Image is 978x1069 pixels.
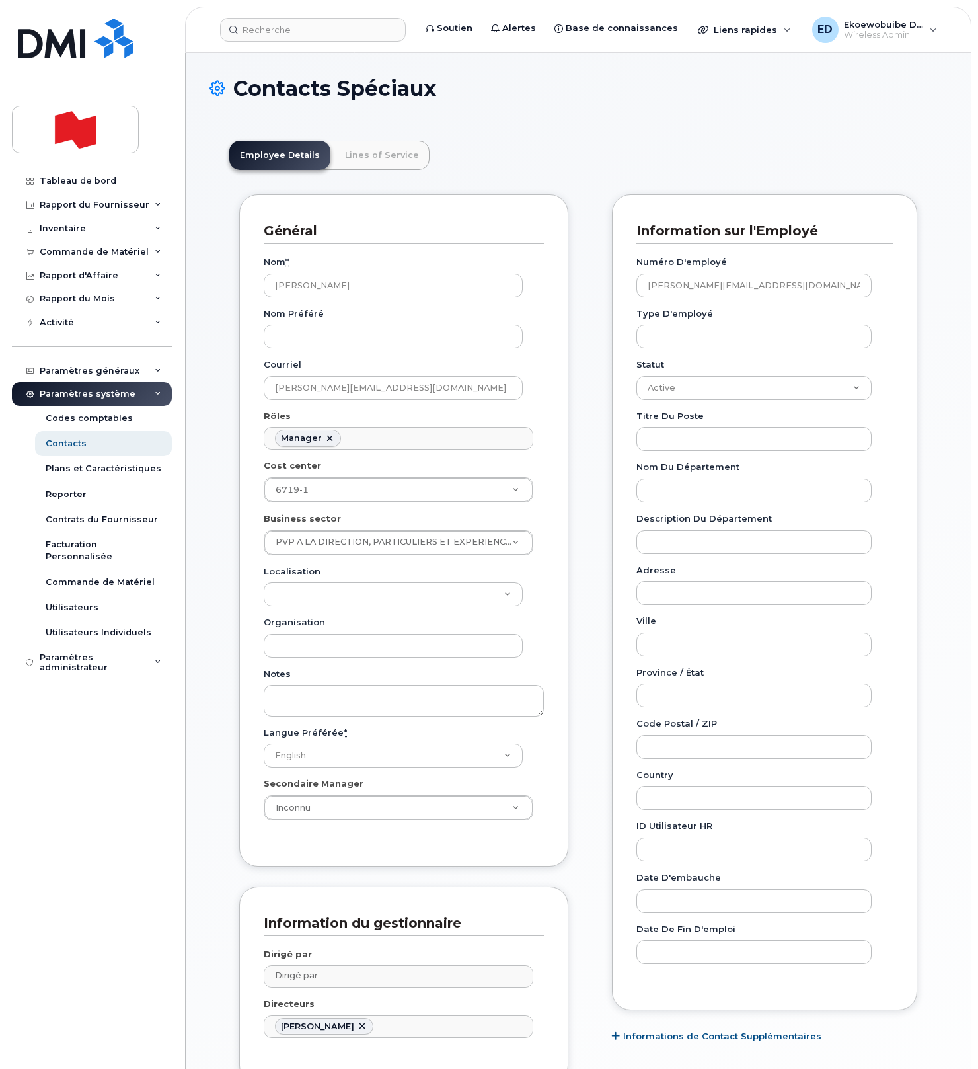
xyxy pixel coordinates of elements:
[264,998,315,1010] label: Directeurs
[636,358,664,371] label: Statut
[636,564,676,576] label: Adresse
[264,796,533,820] a: Inconnu
[264,478,533,502] a: 6719-1
[268,802,311,814] span: Inconnu
[264,777,363,790] label: Secondaire Manager
[636,461,739,473] label: Nom du département
[334,141,430,170] a: Lines of Service
[264,222,534,240] h3: Général
[636,512,772,525] label: Description du département
[636,666,704,679] label: Province / État
[636,871,721,884] label: Date d'embauche
[209,77,947,100] h1: Contacts Spéciaux
[264,668,291,680] label: Notes
[636,222,883,240] h3: Information sur l'Employé
[264,616,325,629] label: Organisation
[276,485,309,495] span: 6719-1
[285,257,289,267] abbr: required
[264,512,341,525] label: Business sector
[636,256,727,268] label: Numéro d'employé
[264,531,533,555] a: PVP A LA DIRECTION, PARTICULIERS ET EXPERIENCE CLIENT
[636,717,717,730] label: Code postal / ZIP
[281,1021,354,1031] span: HELENE BOUTHILLIER
[276,537,546,547] span: PVP A LA DIRECTION, PARTICULIERS ET EXPERIENCE CLIENT
[612,1030,821,1043] a: Informations de Contact Supplémentaires
[636,820,712,832] label: ID utilisateur HR
[636,307,713,320] label: Type d'employé
[281,433,322,444] div: Manager
[636,923,735,935] label: Date de fin d'emploi
[264,358,301,371] label: Courriel
[636,615,656,627] label: Ville
[229,141,330,170] a: Employee Details
[264,914,534,932] h3: Information du gestionnaire
[264,307,324,320] label: Nom préféré
[264,727,347,739] label: Langue préférée
[344,727,347,738] abbr: required
[264,256,289,268] label: Nom
[636,769,673,781] label: Country
[264,459,321,472] label: Cost center
[636,410,704,422] label: Titre du poste
[264,410,291,422] label: Rôles
[264,948,312,961] label: Dirigé par
[264,565,320,578] label: Localisation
